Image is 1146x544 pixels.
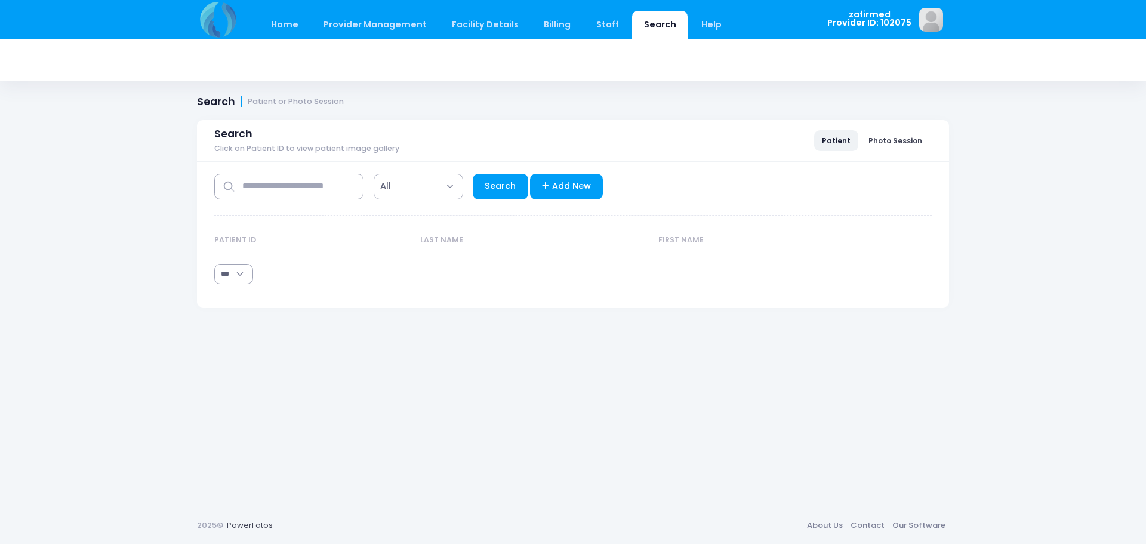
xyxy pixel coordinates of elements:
[632,11,688,39] a: Search
[803,515,846,536] a: About Us
[584,11,630,39] a: Staff
[814,130,858,150] a: Patient
[374,174,463,199] span: All
[197,520,223,531] span: 2025©
[440,11,531,39] a: Facility Details
[197,96,344,108] h1: Search
[214,128,252,140] span: Search
[532,11,583,39] a: Billing
[248,97,344,106] small: Patient or Photo Session
[690,11,734,39] a: Help
[259,11,310,39] a: Home
[380,180,391,192] span: All
[827,10,911,27] span: zafirmed Provider ID: 102075
[861,130,930,150] a: Photo Session
[919,8,943,32] img: image
[846,515,888,536] a: Contact
[214,225,414,256] th: Patient ID
[888,515,949,536] a: Our Software
[227,520,273,531] a: PowerFotos
[312,11,438,39] a: Provider Management
[530,174,603,199] a: Add New
[473,174,528,199] a: Search
[653,225,902,256] th: First Name
[414,225,652,256] th: Last Name
[214,145,399,153] span: Click on Patient ID to view patient image gallery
